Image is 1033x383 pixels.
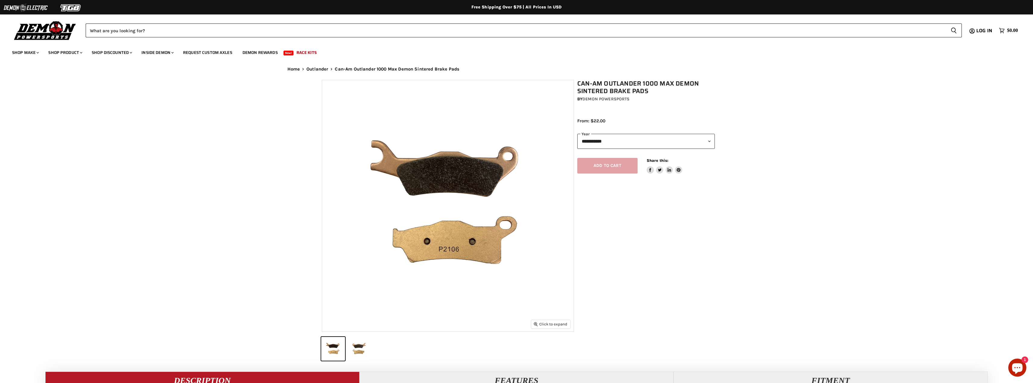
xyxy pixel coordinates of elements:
[275,5,758,10] div: Free Shipping Over $75 | All Prices In USD
[292,46,321,59] a: Race Kits
[577,80,715,95] h1: Can-Am Outlander 1000 Max Demon Sintered Brake Pads
[87,46,136,59] a: Shop Discounted
[531,320,570,328] button: Click to expand
[647,158,668,163] span: Share this:
[582,96,629,102] a: Demon Powersports
[179,46,237,59] a: Request Custom Axles
[534,322,567,326] span: Click to expand
[8,46,43,59] a: Shop Make
[137,46,177,59] a: Inside Demon
[577,118,605,124] span: From: $22.00
[996,26,1021,35] a: $0.00
[347,337,371,361] button: Can-Am Outlander 1000 Max Demon Sintered Brake Pads thumbnail
[275,67,758,72] nav: Breadcrumbs
[48,2,93,14] img: TGB Logo 2
[976,27,992,34] span: Log in
[1006,359,1028,378] inbox-online-store-chat: Shopify online store chat
[44,46,86,59] a: Shop Product
[322,80,574,331] img: Can-Am Outlander 1000 Max Demon Sintered Brake Pads
[647,158,683,174] aside: Share this:
[577,96,715,102] div: by
[238,46,282,59] a: Demon Rewards
[974,28,996,33] a: Log in
[86,24,946,37] input: Search
[321,337,345,361] button: Can-Am Outlander 1000 Max Demon Sintered Brake Pads thumbnail
[86,24,962,37] form: Product
[287,67,300,72] a: Home
[335,67,459,72] span: Can-Am Outlander 1000 Max Demon Sintered Brake Pads
[12,20,78,41] img: Demon Powersports
[1007,28,1018,33] span: $0.00
[306,67,328,72] a: Outlander
[8,44,1016,59] ul: Main menu
[946,24,962,37] button: Search
[577,134,715,149] select: year
[284,51,294,55] span: New!
[3,2,48,14] img: Demon Electric Logo 2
